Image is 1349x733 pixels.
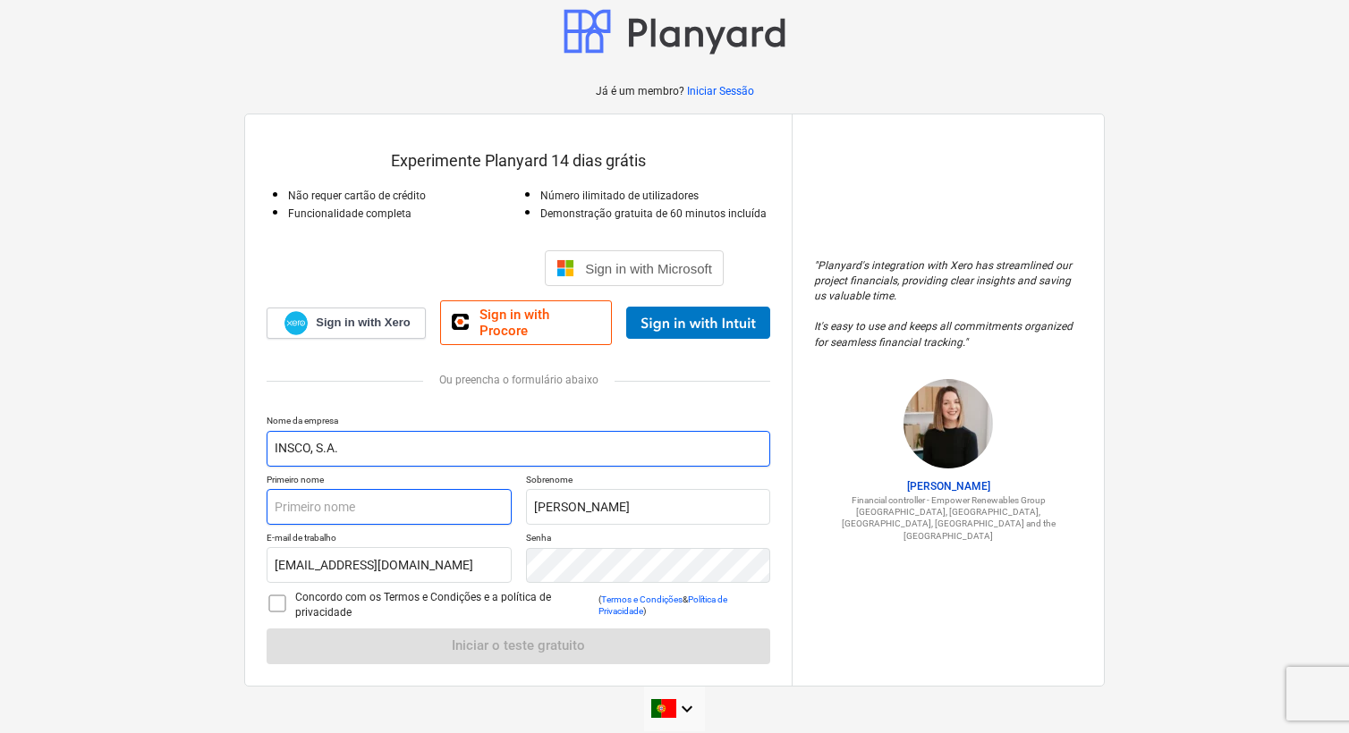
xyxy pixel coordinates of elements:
[814,258,1082,350] p: " Planyard's integration with Xero has streamlined our project financials, providing clear insigh...
[676,698,698,720] i: keyboard_arrow_down
[556,259,574,277] img: Microsoft logo
[267,308,426,339] a: Sign in with Xero
[814,479,1082,494] p: [PERSON_NAME]
[295,590,598,620] p: Concordo com os Termos e Condições e a política de privacidade
[540,189,771,204] p: Número ilimitado de utilizadores
[304,249,539,288] iframe: Botão Iniciar sessão com o Google
[288,206,519,222] p: Funcionalidade completa
[598,594,770,618] p: ( & )
[814,494,1082,506] p: Financial controller - Empower Renewables Group
[526,474,771,489] p: Sobrenome
[585,261,712,276] span: Sign in with Microsoft
[904,379,993,468] img: Sharon Brown
[267,431,770,467] input: Nome da empresa
[440,300,612,345] a: Sign in with Procore
[267,150,770,172] p: Experimente Planyard 14 dias grátis
[596,84,687,99] p: Já é um membro?
[316,315,410,331] span: Sign in with Xero
[526,532,771,547] p: Senha
[479,307,600,339] span: Sign in with Procore
[267,474,512,489] p: Primeiro nome
[267,532,512,547] p: E-mail de trabalho
[267,489,512,525] input: Primeiro nome
[687,84,754,99] a: Iniciar Sessão
[267,547,512,583] input: E-mail de trabalho
[284,311,308,335] img: Xero logo
[601,594,683,604] a: Termos e Condições
[526,489,771,525] input: Sobrenome
[288,189,519,204] p: Não requer cartão de crédito
[267,374,770,386] div: Ou preencha o formulário abaixo
[540,206,771,222] p: Demonstração gratuita de 60 minutos incluída
[598,594,727,616] a: Política de Privacidade
[814,506,1082,542] p: [GEOGRAPHIC_DATA], [GEOGRAPHIC_DATA], [GEOGRAPHIC_DATA], [GEOGRAPHIC_DATA] and the [GEOGRAPHIC_DATA]
[267,415,770,430] p: Nome da empresa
